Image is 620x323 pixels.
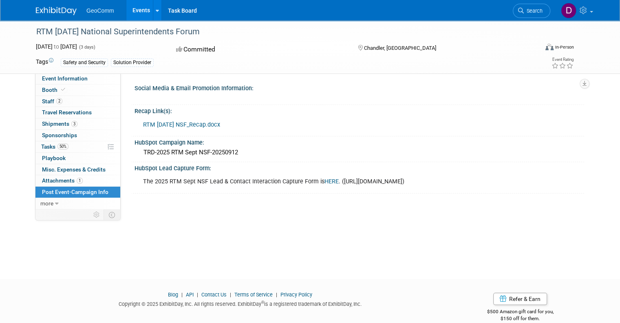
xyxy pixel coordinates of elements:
div: The 2025 RTM Sept NSF Lead & Contact Interaction Capture Form is . ([URL][DOMAIN_NAME]) [137,174,496,190]
a: Attachments1 [35,175,120,186]
span: Staff [42,98,62,105]
a: Post Event-Campaign Info [35,187,120,198]
div: Event Format [494,42,574,55]
div: Copyright © 2025 ExhibitDay, Inc. All rights reserved. ExhibitDay is a registered trademark of Ex... [36,298,444,308]
a: Privacy Policy [280,292,312,298]
span: | [228,292,233,298]
span: Sponsorships [42,132,77,138]
a: Shipments3 [35,118,120,129]
div: RTM [DATE] National Superintendents Forum [33,25,528,39]
a: Tasks50% [35,141,120,152]
td: Tags [36,58,53,67]
a: Contact Us [201,292,227,298]
span: (3 days) [78,45,95,50]
span: | [274,292,279,298]
i: Booth reservation complete [61,87,65,92]
a: Search [513,4,550,18]
span: Chandler, [GEOGRAPHIC_DATA] [364,45,436,51]
a: RTM [DATE] NSF_Recap.docx [143,121,220,128]
span: more [40,200,53,207]
td: Personalize Event Tab Strip [90,209,104,220]
span: Tasks [41,143,68,150]
span: Post Event-Campaign Info [42,189,108,195]
div: Safety and Security [61,58,108,67]
a: Playbook [35,153,120,164]
div: HubSpot Campaign Name: [135,136,584,147]
span: Travel Reservations [42,109,92,116]
a: Staff2 [35,96,120,107]
span: Search [524,8,543,14]
span: 1 [77,178,83,184]
a: Terms of Service [234,292,273,298]
a: Booth [35,85,120,96]
span: Misc. Expenses & Credits [42,166,106,173]
span: 50% [57,143,68,149]
a: HERE [324,178,339,185]
div: Social Media & Email Promotion Information: [135,82,584,92]
a: Travel Reservations [35,107,120,118]
span: Playbook [42,155,66,161]
div: Event Rating [552,58,574,62]
div: Committed [174,42,345,57]
span: to [53,43,60,50]
div: In-Person [555,44,574,50]
span: Shipments [42,120,77,127]
a: API [186,292,194,298]
img: Format-Inperson.png [545,44,554,50]
a: Sponsorships [35,130,120,141]
sup: ® [261,300,264,305]
span: Attachments [42,177,83,184]
div: $500 Amazon gift card for you, [456,303,584,322]
div: TRD-2025 RTM Sept NSF-20250912 [141,146,578,159]
td: Toggle Event Tabs [104,209,121,220]
img: ExhibitDay [36,7,77,15]
a: more [35,198,120,209]
div: Solution Provider [111,58,154,67]
span: [DATE] [DATE] [36,43,77,50]
a: Blog [168,292,178,298]
div: HubSpot Lead Capture Form: [135,162,584,172]
span: | [179,292,185,298]
span: 2 [56,98,62,104]
span: Event Information [42,75,88,82]
div: Recap Link(s): [135,105,584,115]
span: 3 [71,121,77,127]
a: Event Information [35,73,120,84]
span: Booth [42,87,67,93]
img: Dallas Johnson [561,3,576,18]
span: | [195,292,200,298]
span: GeoComm [86,7,114,14]
div: $150 off for them. [456,315,584,322]
a: Misc. Expenses & Credits [35,164,120,175]
a: Refer & Earn [493,293,547,305]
